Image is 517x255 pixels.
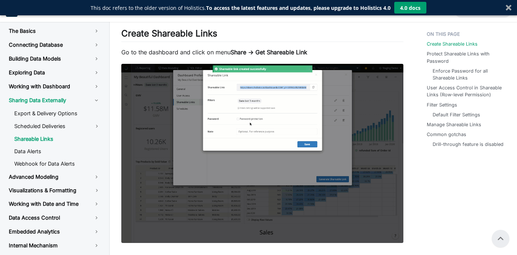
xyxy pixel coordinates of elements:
a: Common gotchas [427,131,466,138]
a: Protect Shareable Links with Password [427,50,508,64]
a: Data Alerts [8,146,106,157]
a: The Basics [3,25,106,37]
a: Drill-through feature is disabled [433,141,503,148]
button: 4.0 docs [394,2,426,13]
button: Toggle the collapsible sidebar category 'Scheduled Deliveries' [88,120,106,132]
button: Toggle the collapsible sidebar category 'Visualizations & Formatting' [88,185,106,196]
a: Scheduled Deliveries [8,120,88,132]
h2: Create Shareable Links [121,28,403,42]
img: 7f46637-get-shareable-links.gif [121,64,403,243]
a: Internal Mechanism [3,239,106,252]
a: Sharing Data Externally [3,94,106,107]
a: User Access Control in Shareable Links (Row-level Permission) [427,84,508,98]
div: This doc refers to the older version of Holistics.To access the latest features and updates, plea... [91,4,391,12]
a: Manage Shareable Links [427,121,481,128]
a: Default Filter Settings [433,111,480,118]
p: Go to the dashboard and click on menu [121,48,403,57]
a: HolisticsHolistics Docs (3.0) [6,5,75,17]
a: Exploring Data [3,66,106,79]
a: Connecting Database [3,39,106,51]
a: Building Data Models [3,53,106,65]
a: Enforce Password for all Shareable Links [433,67,505,81]
a: Filter Settings [427,101,457,108]
a: Embedded Analytics [3,225,106,238]
a: Data Access Control [3,212,106,224]
a: Export & Delivery Options [8,108,106,119]
strong: Share → Get Shareable Link [231,49,307,56]
a: Webhook for Data Alerts [8,158,106,169]
a: Advanced Modeling [3,171,106,183]
a: Create Shareable Links [427,40,478,47]
strong: To access the latest features and updates, please upgrade to Holistics 4.0 [206,4,391,11]
button: Scroll back to top [492,230,509,247]
a: Working with Dashboard [3,80,106,93]
p: This doc refers to the older version of Holistics. [91,4,391,12]
a: Working with Date and Time [3,198,106,210]
a: Visualizations & Formatting [3,185,88,196]
a: Shareable Links [8,134,106,144]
